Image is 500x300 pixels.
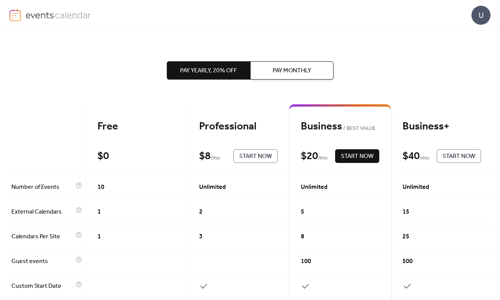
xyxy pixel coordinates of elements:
[403,257,413,266] span: 500
[301,120,379,133] div: Business
[11,282,74,291] span: Custom Start Date
[318,154,327,163] span: / mo
[341,152,374,161] span: Start Now
[199,183,226,192] span: Unlimited
[199,207,203,217] span: 2
[97,183,104,192] span: 10
[239,152,272,161] span: Start Now
[11,207,74,217] span: External Calendars
[167,61,250,80] button: Pay Yearly, 20% off
[403,150,420,163] div: $ 40
[10,9,21,21] img: logo
[97,150,109,163] div: $ 0
[301,257,311,266] span: 100
[403,183,429,192] span: Unlimited
[471,6,490,25] div: U
[11,257,74,266] span: Guest events
[335,149,379,163] button: Start Now
[199,150,211,163] div: $ 8
[11,232,74,241] span: Calendars Per Site
[11,183,74,192] span: Number of Events
[403,232,409,241] span: 25
[211,154,220,163] span: / mo
[420,154,429,163] span: / mo
[301,150,318,163] div: $ 20
[273,66,311,75] span: Pay Monthly
[199,120,278,133] div: Professional
[301,232,304,241] span: 8
[199,232,203,241] span: 3
[233,149,278,163] button: Start Now
[301,207,304,217] span: 5
[403,120,481,133] div: Business+
[26,9,91,21] img: logo-type
[403,207,409,217] span: 15
[97,232,101,241] span: 1
[250,61,334,80] button: Pay Monthly
[342,124,376,133] span: BEST VALUE
[180,66,237,75] span: Pay Yearly, 20% off
[442,152,475,161] span: Start Now
[97,120,176,133] div: Free
[437,149,481,163] button: Start Now
[97,207,101,217] span: 1
[301,183,327,192] span: Unlimited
